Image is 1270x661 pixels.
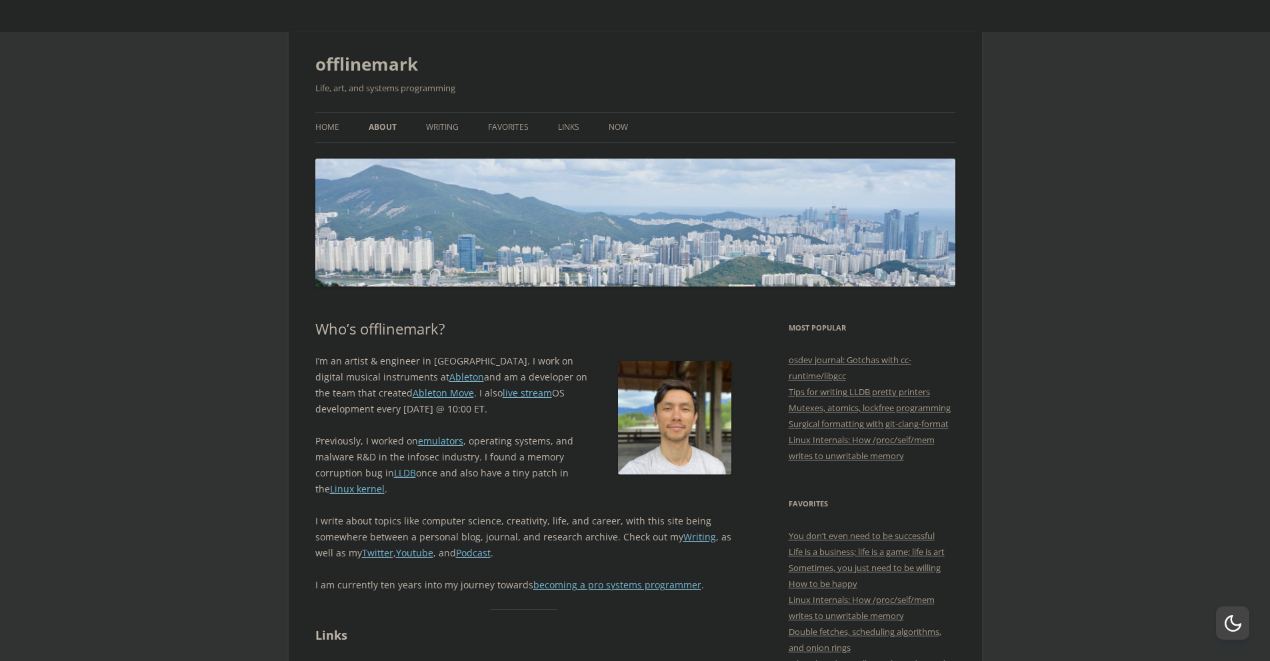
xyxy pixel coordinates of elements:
[315,159,955,287] img: offlinemark
[488,113,529,142] a: Favorites
[789,402,951,414] a: Mutexes, atomics, lockfree programming
[362,546,393,559] a: Twitter
[315,80,955,96] h2: Life, art, and systems programming
[413,386,474,399] a: Ableton Move
[558,113,579,142] a: Links
[789,530,935,542] a: You don’t even need to be successful
[330,482,385,495] a: Linux kernel
[449,370,484,383] a: Ableton
[789,320,955,336] h3: Most Popular
[315,353,732,417] p: I’m an artist & engineer in [GEOGRAPHIC_DATA]. I work on digital musical instruments at and am a ...
[426,113,459,142] a: Writing
[789,418,949,430] a: Surgical formatting with git-clang-format
[369,113,397,142] a: About
[533,578,701,591] a: becoming a pro systems programmer
[315,48,418,80] a: offlinemark
[394,466,416,479] a: LLDB
[789,594,935,622] a: Linux Internals: How /proc/self/mem writes to unwritable memory
[315,320,732,337] h1: Who’s offlinemark?
[789,386,930,398] a: Tips for writing LLDB pretty printers
[456,546,491,559] a: Podcast
[315,433,732,497] p: Previously, I worked on , operating systems, and malware R&D in the infosec industry. I found a m...
[789,546,945,558] a: Life is a business; life is a game; life is art
[396,546,433,559] a: Youtube
[789,578,857,590] a: How to be happy
[315,577,732,593] p: I am currently ten years into my journey towards .
[683,530,716,543] a: Writing
[315,113,339,142] a: Home
[789,496,955,512] h3: Favorites
[503,386,552,399] a: live stream
[789,354,911,382] a: osdev journal: Gotchas with cc-runtime/libgcc
[789,626,941,654] a: Double fetches, scheduling algorithms, and onion rings
[418,434,463,447] a: emulators
[789,562,941,574] a: Sometimes, you just need to be willing
[789,434,935,462] a: Linux Internals: How /proc/self/mem writes to unwritable memory
[609,113,628,142] a: Now
[315,626,732,645] h2: Links
[315,513,732,561] p: I write about topics like computer science, creativity, life, and career, with this site being so...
